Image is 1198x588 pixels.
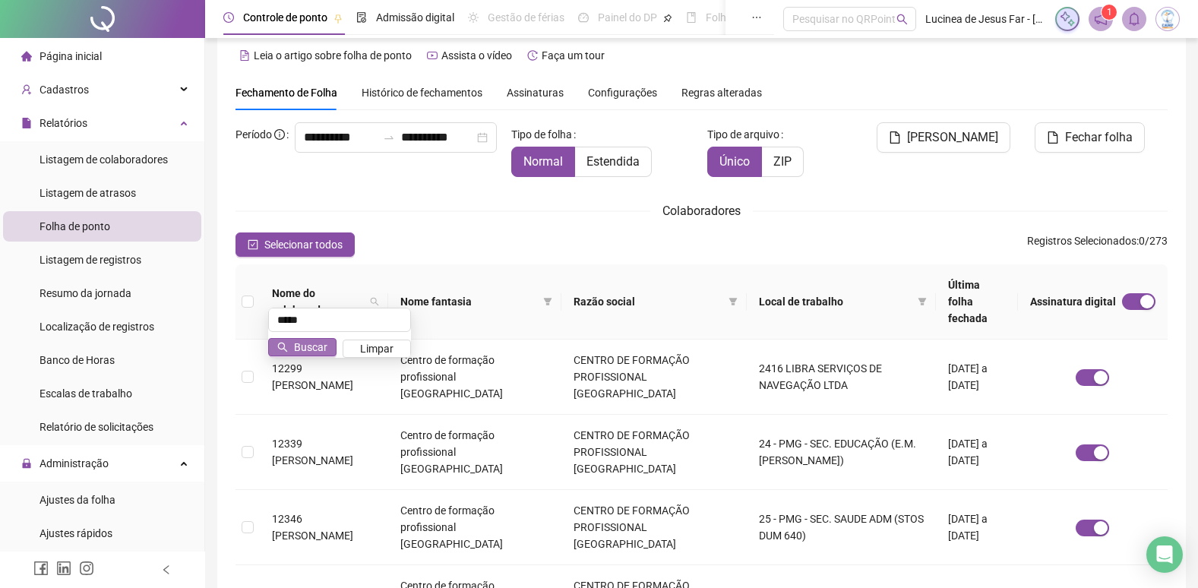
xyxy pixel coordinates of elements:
span: file-done [356,12,367,23]
span: pushpin [333,14,343,23]
span: sun [468,12,479,23]
button: Fechar folha [1035,122,1145,153]
span: Tipo de folha [511,126,572,143]
span: Administração [40,457,109,469]
span: instagram [79,561,94,576]
span: Configurações [588,87,657,98]
span: Normal [523,154,563,169]
span: Limpar [360,340,394,357]
span: search [277,342,288,352]
span: to [383,131,395,144]
span: Localização de registros [40,321,154,333]
span: home [21,51,32,62]
span: left [161,564,172,575]
td: [DATE] a [DATE] [936,415,1018,490]
span: Assinatura digital [1030,293,1116,310]
span: Ajustes rápidos [40,527,112,539]
span: Escalas de trabalho [40,387,132,400]
span: Lucinea de Jesus Far - [GEOGRAPHIC_DATA] [925,11,1046,27]
span: file-text [239,50,250,61]
button: [PERSON_NAME] [877,122,1010,153]
span: Único [719,154,750,169]
span: ZIP [773,154,792,169]
span: filter [543,297,552,306]
td: CENTRO DE FORMAÇÃO PROFISSIONAL [GEOGRAPHIC_DATA] [561,340,747,415]
span: history [527,50,538,61]
span: Assinaturas [507,87,564,98]
span: Leia o artigo sobre folha de ponto [254,49,412,62]
span: Nome fantasia [400,293,537,310]
span: linkedin [56,561,71,576]
span: dashboard [578,12,589,23]
span: Admissão digital [376,11,454,24]
span: Banco de Horas [40,354,115,366]
span: Cadastros [40,84,89,96]
img: sparkle-icon.fc2bf0ac1784a2077858766a79e2daf3.svg [1059,11,1076,27]
span: Resumo da jornada [40,287,131,299]
span: swap-right [383,131,395,144]
span: 12339 [PERSON_NAME] [272,438,353,466]
button: Limpar [343,340,411,358]
span: Assista o vídeo [441,49,512,62]
span: Histórico de fechamentos [362,87,482,99]
span: user-add [21,84,32,95]
span: file [21,118,32,128]
span: Relatórios [40,117,87,129]
span: Período [235,128,272,141]
span: Fechar folha [1065,128,1133,147]
span: Folha de ponto [40,220,110,232]
span: [PERSON_NAME] [907,128,998,147]
span: Estendida [586,154,640,169]
img: 83834 [1156,8,1179,30]
span: file [889,131,901,144]
td: Centro de formação profissional [GEOGRAPHIC_DATA] [388,340,561,415]
span: pushpin [663,14,672,23]
span: filter [725,290,741,313]
span: filter [729,297,738,306]
span: filter [915,290,930,313]
span: search [370,297,379,306]
td: 25 - PMG - SEC. SAUDE ADM (STOS DUM 640) [747,490,936,565]
td: [DATE] a [DATE] [936,490,1018,565]
span: Gestão de férias [488,11,564,24]
span: search [367,282,382,321]
button: Selecionar todos [235,232,355,257]
span: 12346 [PERSON_NAME] [272,513,353,542]
span: Fechamento de Folha [235,87,337,99]
span: : 0 / 273 [1027,232,1168,257]
span: Razão social [574,293,722,310]
span: Página inicial [40,50,102,62]
td: Centro de formação profissional [GEOGRAPHIC_DATA] [388,490,561,565]
button: Buscar [268,338,337,356]
span: search [896,14,908,25]
span: Listagem de atrasos [40,187,136,199]
td: Centro de formação profissional [GEOGRAPHIC_DATA] [388,415,561,490]
td: 24 - PMG - SEC. EDUCAÇÃO (E.M. [PERSON_NAME]) [747,415,936,490]
span: ellipsis [751,12,762,23]
span: Faça um tour [542,49,605,62]
span: filter [918,297,927,306]
td: 2416 LIBRA SERVIÇOS DE NAVEGAÇÃO LTDA [747,340,936,415]
span: Ajustes da folha [40,494,115,506]
td: CENTRO DE FORMAÇÃO PROFISSIONAL [GEOGRAPHIC_DATA] [561,490,747,565]
span: Controle de ponto [243,11,327,24]
span: Nome do colaborador [272,285,364,318]
td: [DATE] a [DATE] [936,340,1018,415]
span: Painel do DP [598,11,657,24]
span: 1 [1107,7,1112,17]
sup: 1 [1102,5,1117,20]
span: file [1047,131,1059,144]
div: Open Intercom Messenger [1146,536,1183,573]
span: lock [21,458,32,469]
span: Listagem de colaboradores [40,153,168,166]
span: Regras alteradas [681,87,762,98]
span: Colaboradores [662,204,741,218]
span: Registros Selecionados [1027,235,1136,247]
span: 12299 [PERSON_NAME] [272,362,353,391]
span: check-square [248,239,258,250]
span: Tipo de arquivo [707,126,779,143]
span: Folha de pagamento [706,11,803,24]
span: Selecionar todos [264,236,343,253]
th: Última folha fechada [936,264,1018,340]
span: Buscar [294,339,327,356]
